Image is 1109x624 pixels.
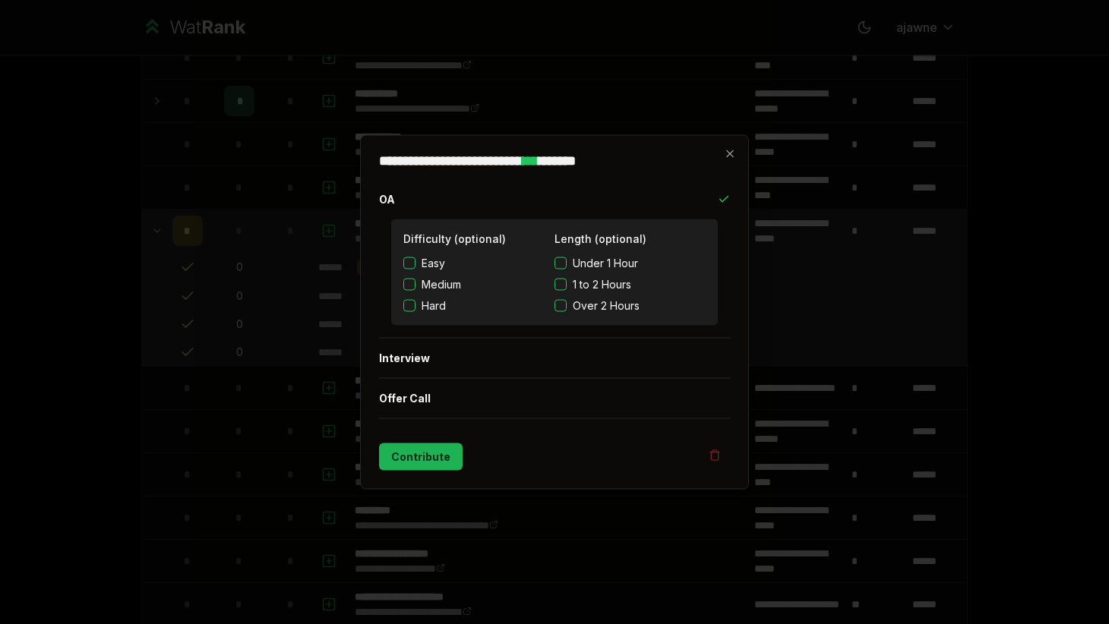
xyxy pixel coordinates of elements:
[554,257,567,269] button: Under 1 Hour
[554,279,567,291] button: 1 to 2 Hours
[403,300,415,312] button: Hard
[422,298,446,314] span: Hard
[573,256,638,271] span: Under 1 Hour
[379,180,730,219] button: OA
[379,339,730,378] button: Interview
[554,300,567,312] button: Over 2 Hours
[403,257,415,269] button: Easy
[403,232,506,245] label: Difficulty (optional)
[379,219,730,338] div: OA
[379,379,730,418] button: Offer Call
[379,443,463,471] button: Contribute
[573,298,640,314] span: Over 2 Hours
[422,277,461,292] span: Medium
[403,279,415,291] button: Medium
[573,277,631,292] span: 1 to 2 Hours
[422,256,445,271] span: Easy
[554,232,646,245] label: Length (optional)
